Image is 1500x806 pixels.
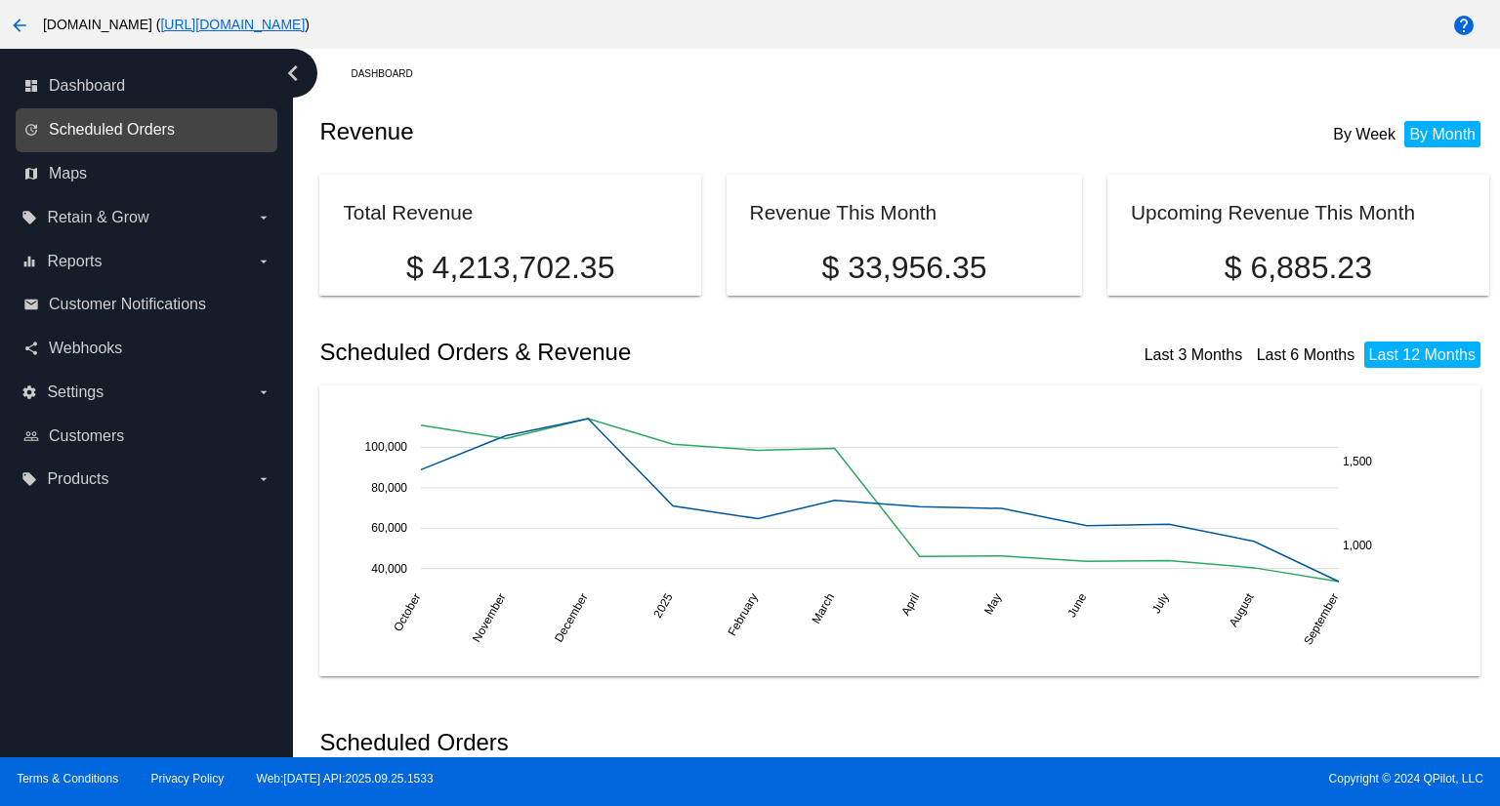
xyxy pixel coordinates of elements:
a: dashboard Dashboard [23,70,271,101]
text: June [1065,590,1090,620]
span: Copyright © 2024 QPilot, LLC [767,772,1483,786]
i: local_offer [21,471,37,487]
h2: Upcoming Revenue This Month [1131,201,1415,223]
h2: Scheduled Orders [319,729,904,756]
mat-icon: arrow_back [8,14,31,37]
text: 80,000 [372,480,408,494]
text: September [1302,590,1342,647]
text: December [552,590,591,644]
li: By Week [1328,121,1400,147]
text: August [1227,590,1257,629]
i: map [23,166,39,181]
a: Privacy Policy [151,772,225,786]
text: May [981,590,1004,617]
span: Maps [49,165,87,182]
text: February [726,590,761,638]
i: arrow_drop_down [256,384,271,400]
i: local_offer [21,210,37,225]
text: April [899,590,923,618]
i: arrow_drop_down [256,210,271,225]
li: By Month [1404,121,1480,147]
mat-icon: help [1452,14,1476,37]
i: equalizer [21,254,37,269]
span: Reports [47,253,102,270]
i: arrow_drop_down [256,254,271,269]
span: Customer Notifications [49,296,206,313]
a: Last 6 Months [1257,346,1355,363]
p: $ 4,213,702.35 [343,250,677,286]
i: email [23,297,39,312]
h2: Total Revenue [343,201,473,223]
a: [URL][DOMAIN_NAME] [160,17,305,32]
text: 1,500 [1343,455,1372,468]
h2: Scheduled Orders & Revenue [319,339,904,366]
p: $ 6,885.23 [1131,250,1465,286]
i: dashboard [23,78,39,94]
a: Dashboard [351,59,430,89]
text: July [1149,590,1172,615]
a: Web:[DATE] API:2025.09.25.1533 [257,772,434,786]
text: 100,000 [365,440,408,454]
p: $ 33,956.35 [750,250,1060,286]
span: Retain & Grow [47,209,148,226]
span: Webhooks [49,340,122,357]
a: map Maps [23,158,271,189]
i: chevron_left [277,58,309,89]
a: Terms & Conditions [17,772,118,786]
a: Last 12 Months [1369,346,1476,363]
text: 40,000 [372,561,408,575]
span: [DOMAIN_NAME] ( ) [43,17,310,32]
span: Customers [49,427,124,445]
span: Products [47,470,108,488]
a: people_outline Customers [23,421,271,452]
span: Scheduled Orders [49,121,175,139]
i: arrow_drop_down [256,471,271,487]
h2: Revenue [319,118,904,145]
a: share Webhooks [23,333,271,364]
text: 2025 [651,590,677,620]
span: Dashboard [49,77,125,95]
a: update Scheduled Orders [23,114,271,145]
text: March [810,590,838,625]
i: share [23,341,39,356]
text: 60,000 [372,521,408,535]
span: Settings [47,383,104,401]
text: 1,000 [1343,538,1372,551]
i: update [23,122,39,138]
i: people_outline [23,428,39,444]
h2: Revenue This Month [750,201,937,223]
text: November [470,590,509,644]
text: October [392,590,424,633]
a: email Customer Notifications [23,289,271,320]
i: settings [21,384,37,400]
a: Last 3 Months [1145,346,1243,363]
